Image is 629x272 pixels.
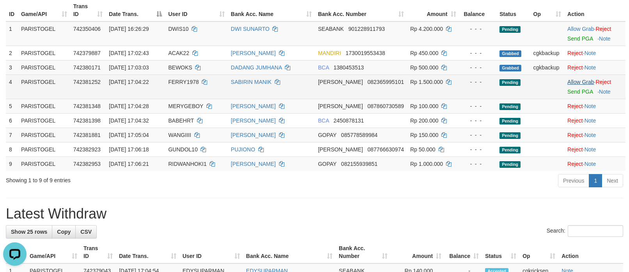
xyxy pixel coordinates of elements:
[462,131,494,139] div: - - -
[52,225,76,238] a: Copy
[595,26,611,32] a: Reject
[18,46,70,60] td: PARISTOGEL
[564,156,625,171] td: ·
[589,174,602,187] a: 1
[599,89,611,95] a: Note
[231,146,255,153] a: PUJIONO
[567,146,583,153] a: Reject
[547,225,623,237] label: Search:
[499,103,521,110] span: Pending
[318,132,336,138] span: GOPAY
[585,50,596,56] a: Note
[231,132,276,138] a: [PERSON_NAME]
[585,64,596,71] a: Note
[318,64,329,71] span: BCA
[567,161,583,167] a: Reject
[444,241,482,263] th: Balance: activate to sort column ascending
[567,36,593,42] a: Send PGA
[564,99,625,113] td: ·
[6,21,18,46] td: 1
[346,50,385,56] span: Copy 1730019553438 to clipboard
[109,50,149,56] span: [DATE] 17:02:43
[6,99,18,113] td: 5
[499,132,521,139] span: Pending
[585,161,596,167] a: Note
[168,26,188,32] span: DWIS10
[410,132,438,138] span: Rp 150.000
[599,36,611,42] a: Note
[567,79,595,85] span: ·
[27,241,80,263] th: Game/API: activate to sort column ascending
[368,103,404,109] span: Copy 087860730589 to clipboard
[585,117,596,124] a: Note
[73,117,101,124] span: 742381398
[168,161,206,167] span: RIDWANHOKI1
[73,26,101,32] span: 742350406
[568,225,623,237] input: Search:
[564,75,625,99] td: ·
[231,50,276,56] a: [PERSON_NAME]
[410,146,435,153] span: Rp 50.000
[410,64,438,71] span: Rp 500.000
[109,161,149,167] span: [DATE] 17:06:21
[109,117,149,124] span: [DATE] 17:04:32
[410,117,438,124] span: Rp 200.000
[341,161,377,167] span: Copy 082155939851 to clipboard
[6,60,18,75] td: 3
[231,117,276,124] a: [PERSON_NAME]
[18,113,70,128] td: PARISTOGEL
[73,103,101,109] span: 742381348
[3,3,27,27] button: Open LiveChat chat widget
[6,75,18,99] td: 4
[462,146,494,153] div: - - -
[231,64,282,71] a: DADANG JUMHANA
[368,79,404,85] span: Copy 082365995101 to clipboard
[336,241,391,263] th: Bank Acc. Number: activate to sort column ascending
[567,64,583,71] a: Reject
[116,241,179,263] th: Date Trans.: activate to sort column ascending
[334,117,364,124] span: Copy 2450878131 to clipboard
[530,60,565,75] td: cgkbackup
[499,147,521,153] span: Pending
[564,46,625,60] td: ·
[499,65,521,71] span: Grabbed
[73,79,101,85] span: 742381252
[462,160,494,168] div: - - -
[567,132,583,138] a: Reject
[109,103,149,109] span: [DATE] 17:04:28
[567,117,583,124] a: Reject
[462,78,494,86] div: - - -
[73,161,101,167] span: 742382953
[410,50,438,56] span: Rp 450.000
[73,64,101,71] span: 742380171
[6,128,18,142] td: 7
[585,103,596,109] a: Note
[564,142,625,156] td: ·
[168,146,197,153] span: GUNDOL10
[462,102,494,110] div: - - -
[368,146,404,153] span: Copy 087766630974 to clipboard
[567,50,583,56] a: Reject
[558,241,623,263] th: Action
[6,156,18,171] td: 9
[18,128,70,142] td: PARISTOGEL
[318,26,344,32] span: SEABANK
[567,26,595,32] span: ·
[18,75,70,99] td: PARISTOGEL
[558,174,589,187] a: Previous
[168,50,189,56] span: ACAK22
[18,60,70,75] td: PARISTOGEL
[499,50,521,57] span: Grabbed
[462,25,494,33] div: - - -
[243,241,336,263] th: Bank Acc. Name: activate to sort column ascending
[75,225,97,238] a: CSV
[168,103,203,109] span: MERYGEBOY
[410,103,438,109] span: Rp 100.000
[564,21,625,46] td: ·
[18,99,70,113] td: PARISTOGEL
[567,79,594,85] a: Allow Grab
[462,49,494,57] div: - - -
[6,206,623,222] h1: Latest Withdraw
[318,103,363,109] span: [PERSON_NAME]
[6,113,18,128] td: 6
